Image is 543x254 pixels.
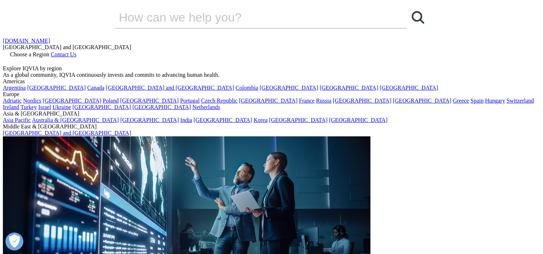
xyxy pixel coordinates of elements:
[3,72,540,78] div: As a global community, IQVIA continuously invests and commits to advancing human health.
[114,6,387,28] input: Search
[412,11,424,24] svg: Search
[20,104,37,110] a: Turkey
[32,117,119,123] a: Australia & [GEOGRAPHIC_DATA]
[180,98,200,104] a: Portugal
[3,123,540,130] div: Middle East & [GEOGRAPHIC_DATA]
[3,98,22,104] a: Adriatic
[3,104,19,110] a: Ireland
[120,117,179,123] a: [GEOGRAPHIC_DATA]
[3,44,540,51] div: [GEOGRAPHIC_DATA] and [GEOGRAPHIC_DATA]
[10,51,49,57] span: Choose a Region
[320,85,378,91] a: [GEOGRAPHIC_DATA]
[3,38,50,44] a: [DOMAIN_NAME]
[132,104,191,110] a: [GEOGRAPHIC_DATA]
[506,98,534,104] a: Switzerland
[380,85,438,91] a: [GEOGRAPHIC_DATA]
[235,85,258,91] a: Colombia
[485,98,505,104] a: Hungary
[3,117,31,123] a: Asia Pacific
[72,104,131,110] a: [GEOGRAPHIC_DATA]
[316,98,332,104] a: Russia
[329,117,388,123] a: [GEOGRAPHIC_DATA]
[27,85,86,91] a: [GEOGRAPHIC_DATA]
[23,98,41,104] a: Nordics
[38,104,51,110] a: Israel
[333,98,391,104] a: [GEOGRAPHIC_DATA]
[180,117,192,123] a: India
[453,98,469,104] a: Greece
[3,78,540,85] div: Americas
[43,98,101,104] a: [GEOGRAPHIC_DATA]
[393,98,451,104] a: [GEOGRAPHIC_DATA]
[3,85,26,91] a: Argentina
[3,65,540,72] div: Explore IQVIA by region
[193,117,252,123] a: [GEOGRAPHIC_DATA]
[239,98,298,104] a: [GEOGRAPHIC_DATA]
[3,130,131,136] a: [GEOGRAPHIC_DATA] and [GEOGRAPHIC_DATA]
[407,6,429,28] a: Search
[192,104,220,110] a: Netherlands
[106,85,234,91] a: [GEOGRAPHIC_DATA] and [GEOGRAPHIC_DATA]
[201,98,238,104] a: Czech Republic
[253,117,267,123] a: Korea
[299,98,315,104] a: France
[87,85,104,91] a: Canada
[5,232,23,250] button: Open Preferences
[3,91,540,98] div: Europe
[120,98,179,104] a: [GEOGRAPHIC_DATA]
[3,110,540,117] div: Asia & [GEOGRAPHIC_DATA]
[269,117,327,123] a: [GEOGRAPHIC_DATA]
[259,85,318,91] a: [GEOGRAPHIC_DATA]
[51,51,76,57] a: Contact Us
[471,98,483,104] a: Spain
[103,98,118,104] a: Poland
[52,104,71,110] a: Ukraine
